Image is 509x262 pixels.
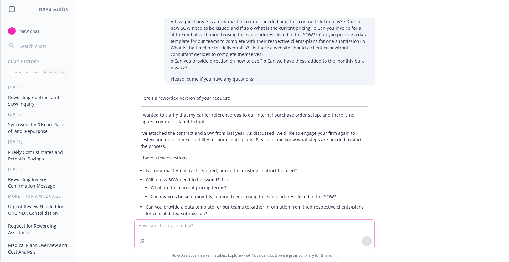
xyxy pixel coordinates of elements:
button: Request for Rewording Assistance [6,221,70,238]
li: Will a new SOW need to be issued? If so: [146,175,368,202]
button: Rewording Invoice Confirmation Message [6,174,70,191]
p: I’ve attached the contract and SOW from last year. As discussed, we’d like to engage your firm ag... [141,130,368,149]
div: More than a week ago [1,194,75,199]
a: TR [333,253,338,258]
li: Can you provide a data template for our teams to gather information from their respective clients... [146,202,368,227]
h1: Nova Assist [39,6,68,12]
a: BI [321,253,325,258]
li: Can invoices be sent monthly, at month-end, using the same address listed in the SOW? [151,192,368,201]
li: What is the typical timeline for deliverables? [151,217,368,226]
div: [DATE] [1,112,75,117]
button: Urgent Review Needed for UHC NDA Consolidation [6,201,70,218]
span: New chat [18,28,39,34]
p: All accounts [44,69,65,75]
p: Current account [11,69,39,75]
input: Search chats [18,42,68,50]
span: Nova Assist can make mistakes. Explore what Nova can do: Browse prompt library for and [3,249,506,262]
p: I have a few questions: [141,154,368,161]
div: [DATE] [1,139,75,144]
button: Medical Plans Overview and Cost Analysis [6,240,70,257]
p: A few questions: • Is a new master contract needed or is this contract still in play? • Does a ne... [171,18,368,71]
li: What are the current pricing terms? [151,183,368,192]
button: Rewording Contract and SOW Inquiry [6,92,70,109]
div: [DATE] [1,166,75,172]
li: Is a new master contract required, or can the existing contract be used? [146,166,368,175]
button: Synonyms for 'Use in Place of' and 'Repurpose' [6,119,70,136]
div: Chat History [1,59,75,64]
button: New chat [6,25,70,37]
p: I wanted to clarify that my earlier reference was to our internal purchase order setup, and there... [141,112,368,125]
button: FireFly Cost Estimates and Potential Savings [6,147,70,164]
p: Here’s a reworded version of your request: [141,95,368,101]
p: Please let me if you have any questions. [171,76,368,82]
div: [DATE] [1,84,75,90]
